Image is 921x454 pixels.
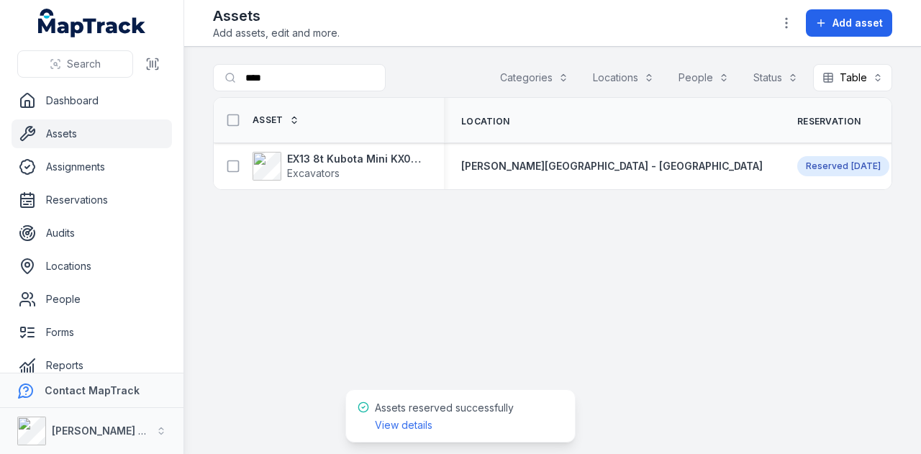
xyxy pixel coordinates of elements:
time: 10/09/2025, 12:00:00 am [851,160,881,172]
span: Location [461,116,509,127]
div: Reserved [797,156,889,176]
strong: EX13 8t Kubota Mini KX080-3SLA [287,152,427,166]
button: People [669,64,738,91]
a: Forms [12,318,172,347]
a: Audits [12,219,172,248]
a: Asset [253,114,299,126]
button: Locations [584,64,663,91]
a: MapTrack [38,9,146,37]
a: Assignments [12,153,172,181]
a: Reports [12,351,172,380]
strong: [PERSON_NAME] Group [52,425,170,437]
strong: Contact MapTrack [45,384,140,396]
a: [PERSON_NAME][GEOGRAPHIC_DATA] - [GEOGRAPHIC_DATA] [461,159,763,173]
button: Status [744,64,807,91]
a: Dashboard [12,86,172,115]
span: Asset [253,114,283,126]
a: Assets [12,119,172,148]
a: Locations [12,252,172,281]
span: Search [67,57,101,71]
span: [DATE] [851,160,881,171]
a: People [12,285,172,314]
span: Add asset [832,16,883,30]
button: Table [813,64,892,91]
h2: Assets [213,6,340,26]
button: Search [17,50,133,78]
span: Assets reserved successfully [375,401,514,431]
a: Reserved[DATE] [797,156,889,176]
a: EX13 8t Kubota Mini KX080-3SLAExcavators [253,152,427,181]
span: Reservation [797,116,861,127]
span: Add assets, edit and more. [213,26,340,40]
a: Reservations [12,186,172,214]
button: Add asset [806,9,892,37]
a: View details [375,418,432,432]
span: [PERSON_NAME][GEOGRAPHIC_DATA] - [GEOGRAPHIC_DATA] [461,160,763,172]
button: Categories [491,64,578,91]
span: Excavators [287,167,340,179]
